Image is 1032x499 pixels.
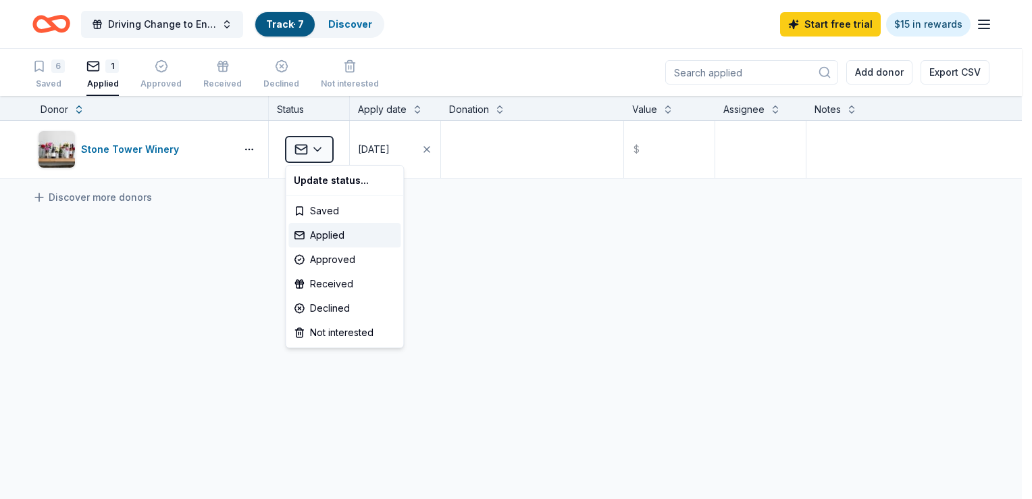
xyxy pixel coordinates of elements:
div: Update status... [288,168,401,193]
div: Declined [288,296,401,320]
div: Applied [288,223,401,247]
div: Not interested [288,320,401,345]
div: Approved [288,247,401,272]
div: Received [288,272,401,296]
div: Saved [288,199,401,223]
